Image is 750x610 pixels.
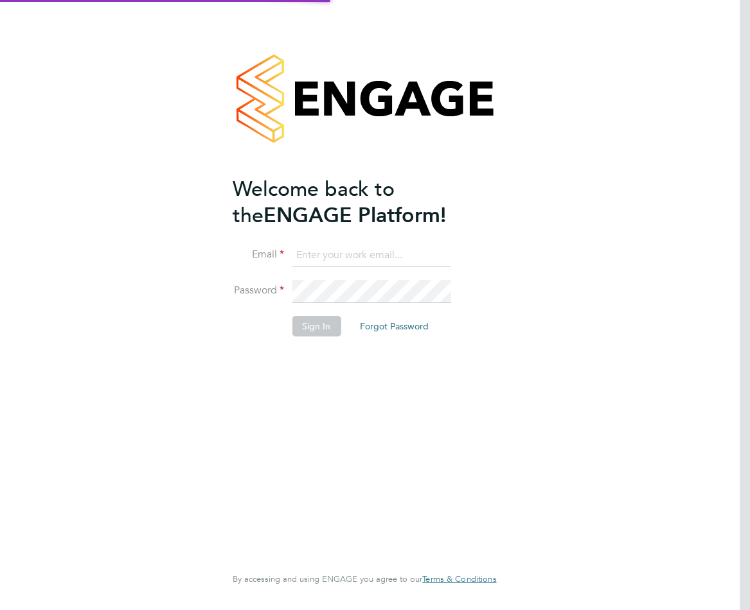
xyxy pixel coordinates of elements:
[233,573,496,584] span: By accessing and using ENGAGE you agree to our
[422,574,496,584] a: Terms & Conditions
[292,316,341,336] button: Sign In
[233,248,284,261] label: Email
[233,284,284,297] label: Password
[233,177,395,228] span: Welcome back to the
[233,176,483,229] h2: ENGAGE Platform!
[350,316,439,336] button: Forgot Password
[292,244,451,267] input: Enter your work email...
